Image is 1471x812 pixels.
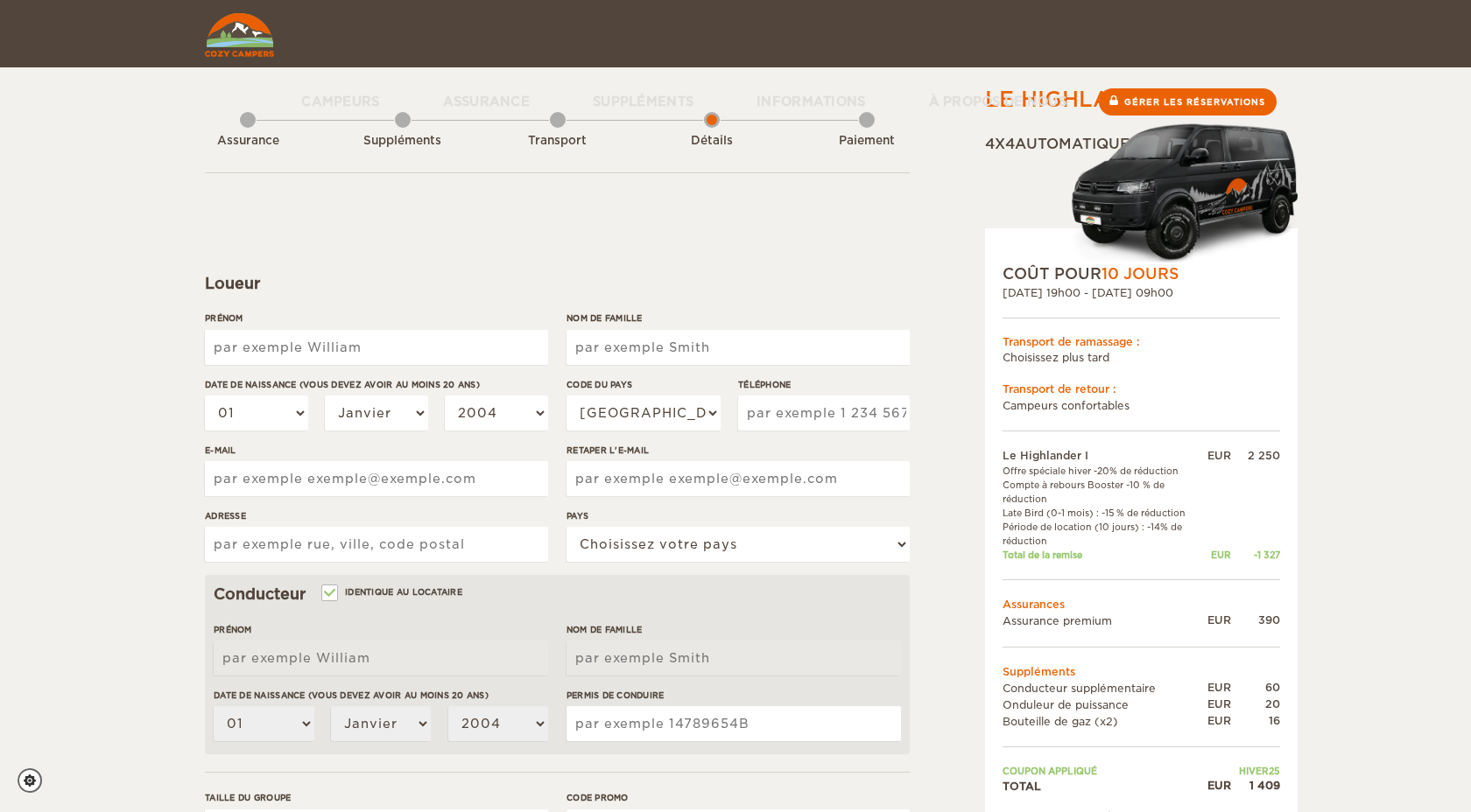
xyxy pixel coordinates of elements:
[1207,714,1231,727] font: EUR
[1099,88,1277,115] a: Gérer les réservations
[323,589,334,600] input: Identique au locataire
[1003,682,1156,695] font: Conducteur supplémentaire
[214,625,252,634] font: Prénom
[929,94,1066,108] font: À propos de nous
[205,380,480,389] font: Date de naissance (Vous devez avoir au moins 20 ans)
[1265,697,1280,710] font: 20
[567,511,588,521] font: Pays
[1003,614,1112,627] font: Assurance premium
[1207,613,1231,626] font: EUR
[205,793,291,802] font: Taille du groupe
[725,67,897,135] a: Informations
[1124,97,1265,107] font: Gérer les réservations
[1003,598,1065,611] font: Assurances
[1003,715,1118,728] font: Bouteille de gaz (x2)
[567,640,901,675] input: par exemple Smith
[567,461,910,496] input: par exemple exemple@exemple.com
[738,395,910,430] input: par exemple 1 234 567 890
[593,94,693,108] font: Suppléments
[985,136,1015,152] font: 4x4
[1003,521,1182,546] font: Période de location (10 jours) : -14% de réduction
[1015,136,1130,152] font: automatique
[1207,697,1231,710] font: EUR
[1003,399,1130,412] font: Campeurs confortables
[345,587,462,597] font: Identique au locataire
[1207,681,1231,694] font: EUR
[1269,714,1280,727] font: 16
[214,640,548,675] input: par exemple William
[691,134,733,147] font: Détails
[205,445,236,455] font: E-mail
[1207,449,1231,462] font: EUR
[1003,352,1109,365] font: Choisissez plus tard
[217,134,279,147] font: Assurance
[1003,766,1097,776] font: Coupon appliqué
[1003,698,1129,711] font: Onduleur de puissance
[1003,286,1173,299] font: [DATE] 19h00 - [DATE] 09h00
[1258,613,1280,626] font: 390
[567,793,629,802] font: Code promo
[205,275,260,292] font: Loueur
[1055,120,1298,263] img: Cozy-3.png
[363,134,441,147] font: Suppléments
[205,527,548,562] input: par exemple rue, ville, code postal
[897,67,1098,135] a: À propos de nous
[738,380,791,389] font: Téléphone
[205,313,243,323] font: Prénom
[1249,779,1280,792] font: 1 409
[567,445,649,455] font: Retaper l'e-mail
[567,330,910,365] input: par exemple Smith
[1207,779,1231,792] font: EUR
[1003,780,1041,793] font: TOTAL
[270,67,411,135] a: Campeurs
[205,511,246,521] font: Adresse
[301,94,379,108] font: Campeurs
[214,585,306,603] font: Conducteur
[205,13,274,57] img: Campeurs confortables
[1003,549,1082,560] font: Total de la remise
[567,313,643,323] font: Nom de famille
[561,67,725,135] a: Suppléments
[1265,681,1280,694] font: 60
[1254,549,1280,560] font: -1 327
[567,625,643,634] font: Nom de famille
[1003,465,1179,476] font: Offre spéciale hiver -20% de réduction
[757,94,865,108] font: Informations
[1003,479,1165,504] font: Compte à rebours Booster -10 % de réduction
[205,330,548,365] input: par exemple William
[567,690,665,700] font: Permis de conduire
[1003,265,1101,283] font: COÛT POUR
[443,94,531,108] font: Assurance
[1239,766,1280,776] font: HIVER25
[1003,335,1140,348] font: Transport de ramassage :
[205,461,548,496] input: par exemple exemple@exemple.com
[412,67,562,135] a: Assurance
[1003,450,1088,463] font: Le Highlander I
[1211,549,1231,560] font: EUR
[1248,449,1280,462] font: 2 250
[1003,382,1116,395] font: Transport de retour :
[1003,507,1186,518] font: Late Bird (0-1 mois) : -15 % de réduction
[1101,265,1179,283] font: 10 JOURS
[839,134,895,147] font: Paiement
[214,690,489,700] font: Date de naissance (Vous devez avoir au moins 20 ans)
[567,706,901,741] input: par exemple 14789654B
[1003,665,1075,678] font: Suppléments
[528,134,587,147] font: Transport
[567,380,632,389] font: Code du pays
[18,768,53,793] a: Paramètres des cookies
